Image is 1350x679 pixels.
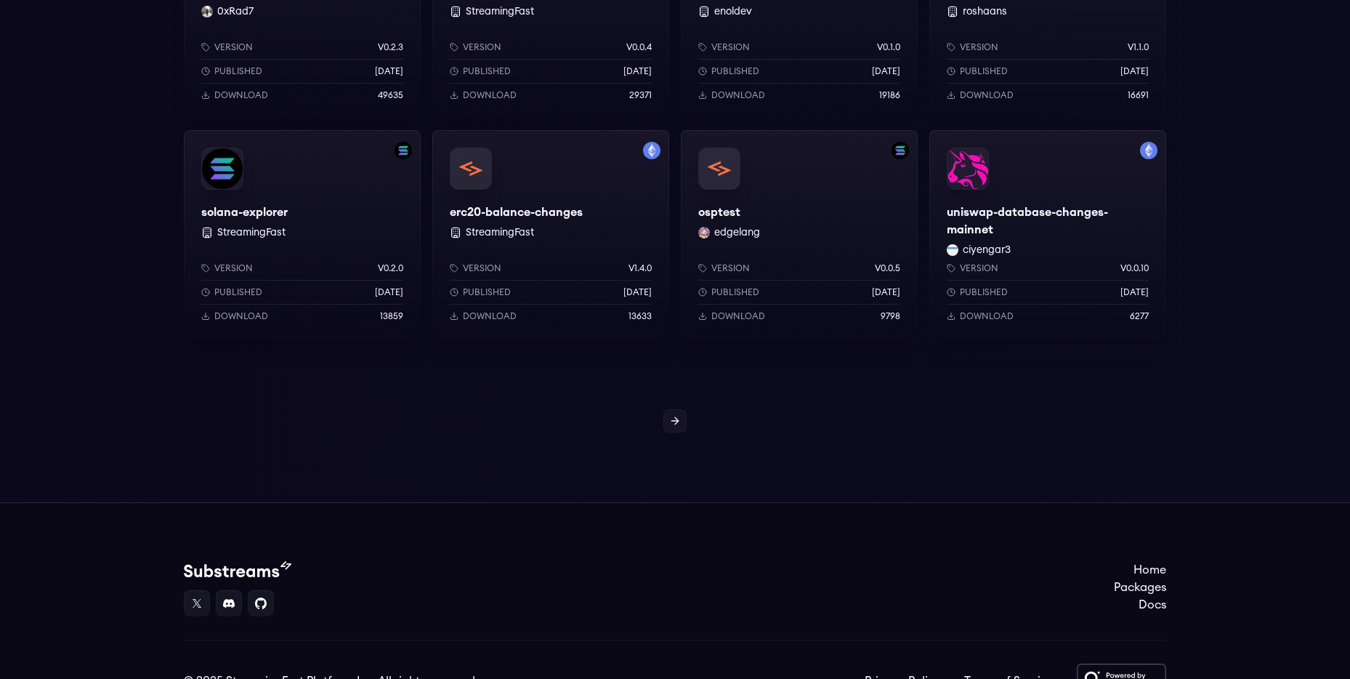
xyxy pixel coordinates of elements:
[214,41,253,53] p: Version
[711,262,750,274] p: Version
[463,41,501,53] p: Version
[711,89,765,101] p: Download
[963,4,1007,19] button: roshaans
[217,4,254,19] button: 0xRad7
[463,65,511,77] p: Published
[714,225,760,240] button: edgelang
[184,130,421,339] a: Filter by solana networksolana-explorersolana-explorer StreamingFastVersionv0.2.0Published[DATE]D...
[629,89,652,101] p: 29371
[1120,286,1149,298] p: [DATE]
[463,286,511,298] p: Published
[881,310,900,322] p: 9798
[375,286,403,298] p: [DATE]
[380,310,403,322] p: 13859
[929,130,1166,339] a: Filter by mainnet networkuniswap-database-changes-mainnetuniswap-database-changes-mainnetciyengar...
[628,262,652,274] p: v1.4.0
[960,41,998,53] p: Version
[623,286,652,298] p: [DATE]
[643,142,660,159] img: Filter by mainnet network
[463,262,501,274] p: Version
[875,262,900,274] p: v0.0.5
[217,225,286,240] button: StreamingFast
[960,89,1014,101] p: Download
[711,286,759,298] p: Published
[681,130,918,339] a: Filter by solana networkosptestosptestedgelang edgelangVersionv0.0.5Published[DATE]Download9798
[960,262,998,274] p: Version
[711,65,759,77] p: Published
[1114,596,1166,614] a: Docs
[214,262,253,274] p: Version
[877,41,900,53] p: v0.1.0
[378,262,403,274] p: v0.2.0
[879,89,900,101] p: 19186
[375,65,403,77] p: [DATE]
[378,89,403,101] p: 49635
[892,142,909,159] img: Filter by solana network
[963,243,1011,257] button: ciyengar3
[463,89,517,101] p: Download
[872,65,900,77] p: [DATE]
[1128,41,1149,53] p: v1.1.0
[466,4,534,19] button: StreamingFast
[1140,142,1157,159] img: Filter by mainnet network
[960,286,1008,298] p: Published
[1120,262,1149,274] p: v0.0.10
[1120,65,1149,77] p: [DATE]
[432,130,669,339] a: Filter by mainnet networkerc20-balance-changeserc20-balance-changes StreamingFastVersionv1.4.0Pub...
[378,41,403,53] p: v0.2.3
[714,4,752,19] button: enoldev
[466,225,534,240] button: StreamingFast
[184,561,291,579] img: Substream's logo
[1114,579,1166,596] a: Packages
[628,310,652,322] p: 13633
[1114,561,1166,579] a: Home
[872,286,900,298] p: [DATE]
[623,65,652,77] p: [DATE]
[960,65,1008,77] p: Published
[711,310,765,322] p: Download
[960,310,1014,322] p: Download
[395,142,412,159] img: Filter by solana network
[463,310,517,322] p: Download
[214,89,268,101] p: Download
[711,41,750,53] p: Version
[626,41,652,53] p: v0.0.4
[214,310,268,322] p: Download
[1130,310,1149,322] p: 6277
[214,65,262,77] p: Published
[1128,89,1149,101] p: 16691
[214,286,262,298] p: Published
